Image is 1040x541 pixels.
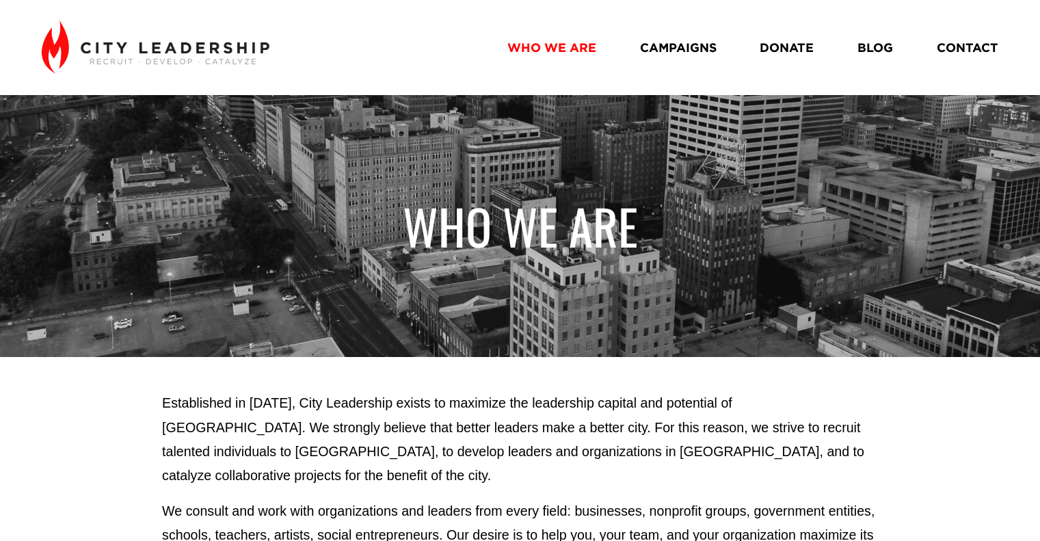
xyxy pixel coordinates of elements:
p: Established in [DATE], City Leadership exists to maximize the leadership capital and potential of... [162,391,878,488]
a: DONATE [760,36,814,60]
h1: WHO WE ARE [162,196,878,256]
a: WHO WE ARE [507,36,596,60]
a: BLOG [857,36,893,60]
img: City Leadership - Recruit. Develop. Catalyze. [42,21,269,74]
a: CONTACT [937,36,998,60]
a: CAMPAIGNS [640,36,717,60]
